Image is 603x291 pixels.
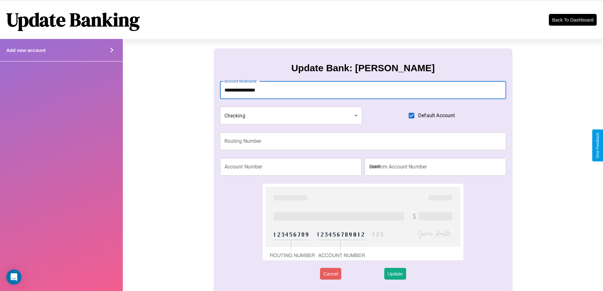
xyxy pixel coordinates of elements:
h4: Add new account [6,47,46,53]
label: Account Nickname [224,79,257,84]
button: Back To Dashboard [549,14,597,26]
button: Cancel [320,268,341,280]
h1: Update Banking [6,7,140,33]
button: Update [384,268,406,280]
div: Open Intercom Messenger [6,269,22,285]
img: check [263,184,463,260]
span: Default Account [418,112,455,119]
div: Give Feedback [595,133,600,158]
h3: Update Bank: [PERSON_NAME] [291,63,435,73]
div: Checking [220,107,362,124]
